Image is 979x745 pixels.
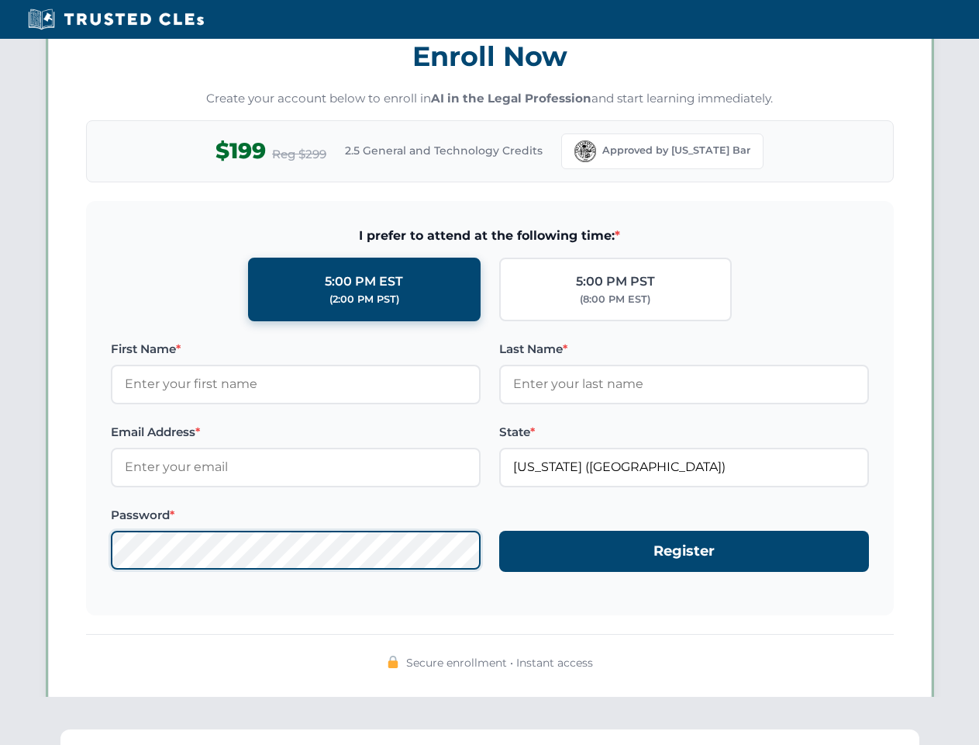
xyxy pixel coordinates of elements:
[602,143,750,158] span: Approved by [US_STATE] Bar
[345,142,543,159] span: 2.5 General and Technology Credits
[431,91,591,106] strong: AI in the Legal Profession
[272,145,326,164] span: Reg $299
[86,32,894,81] h3: Enroll Now
[499,365,869,404] input: Enter your last name
[111,365,481,404] input: Enter your first name
[499,340,869,359] label: Last Name
[574,140,596,162] img: Florida Bar
[580,292,650,307] div: (8:00 PM EST)
[111,506,481,525] label: Password
[111,423,481,442] label: Email Address
[215,133,266,168] span: $199
[325,272,403,292] div: 5:00 PM EST
[499,448,869,487] input: Florida (FL)
[86,90,894,108] p: Create your account below to enroll in and start learning immediately.
[576,272,655,292] div: 5:00 PM PST
[499,423,869,442] label: State
[406,654,593,671] span: Secure enrollment • Instant access
[329,292,399,307] div: (2:00 PM PST)
[499,531,869,572] button: Register
[387,656,399,668] img: 🔒
[111,448,481,487] input: Enter your email
[111,340,481,359] label: First Name
[23,8,209,31] img: Trusted CLEs
[111,226,869,246] span: I prefer to attend at the following time:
